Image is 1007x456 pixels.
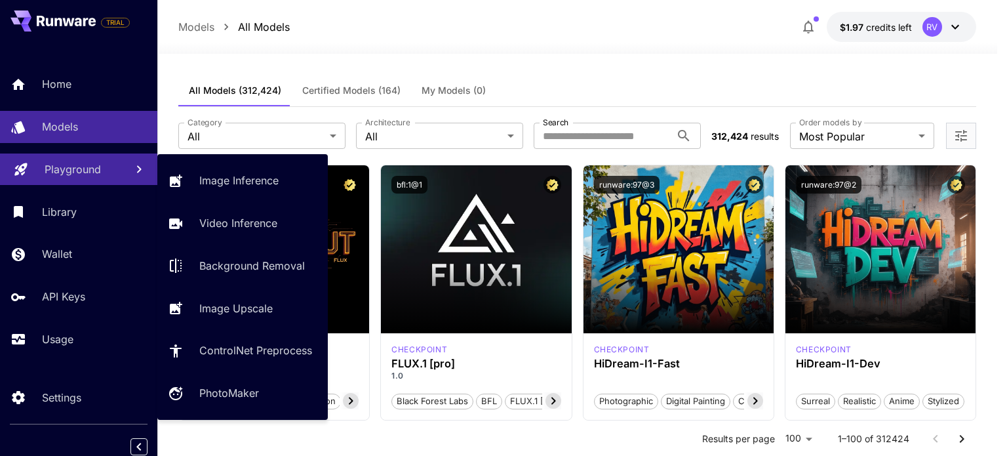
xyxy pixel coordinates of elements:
[42,119,78,135] p: Models
[392,395,473,408] span: Black Forest Labs
[178,19,290,35] nav: breadcrumb
[188,129,325,144] span: All
[42,76,71,92] p: Home
[157,377,328,409] a: PhotoMaker
[947,176,965,194] button: Certified Model – Vetted for best performance and includes a commercial license.
[866,22,912,33] span: credits left
[702,432,775,446] p: Results per page
[595,395,658,408] span: Photographic
[199,215,277,231] p: Video Inference
[477,395,502,408] span: BFL
[45,161,101,177] p: Playground
[391,344,447,356] div: fluxpro
[130,438,148,455] button: Collapse sidebar
[827,12,976,42] button: $1.9666
[157,292,328,324] a: Image Upscale
[840,20,912,34] div: $1.9666
[188,117,222,128] label: Category
[594,358,763,370] h3: HiDream-I1-Fast
[391,176,427,194] button: bfl:1@1
[391,358,561,370] h3: FLUX.1 [pro]
[157,250,328,282] a: Background Removal
[422,85,486,96] span: My Models (0)
[199,385,259,401] p: PhotoMaker
[780,429,817,448] div: 100
[839,395,880,408] span: Realistic
[949,426,975,452] button: Go to next page
[796,176,861,194] button: runware:97@2
[922,17,942,37] div: RV
[189,85,281,96] span: All Models (312,424)
[840,22,866,33] span: $1.97
[711,131,748,142] span: 312,424
[661,395,730,408] span: Digital Painting
[796,344,852,356] p: checkpoint
[838,432,909,446] p: 1–100 of 312424
[199,342,312,358] p: ControlNet Preprocess
[199,173,279,188] p: Image Inference
[799,117,861,128] label: Order models by
[923,395,964,408] span: Stylized
[884,395,919,408] span: Anime
[42,390,81,405] p: Settings
[797,395,835,408] span: Surreal
[157,335,328,367] a: ControlNet Preprocess
[745,176,763,194] button: Certified Model – Vetted for best performance and includes a commercial license.
[42,289,85,304] p: API Keys
[594,344,650,356] div: HiDream Fast
[42,246,72,262] p: Wallet
[178,19,214,35] p: Models
[302,85,401,96] span: Certified Models (164)
[796,358,965,370] h3: HiDream-I1-Dev
[199,301,273,316] p: Image Upscale
[505,395,565,408] span: FLUX.1 [pro]
[751,131,779,142] span: results
[799,129,913,144] span: Most Popular
[734,395,783,408] span: Cinematic
[543,117,568,128] label: Search
[594,176,660,194] button: runware:97@3
[42,331,73,347] p: Usage
[101,14,130,30] span: Add your payment card to enable full platform functionality.
[365,117,410,128] label: Architecture
[543,176,561,194] button: Certified Model – Vetted for best performance and includes a commercial license.
[238,19,290,35] p: All Models
[391,370,561,382] p: 1.0
[157,207,328,239] a: Video Inference
[953,128,969,144] button: Open more filters
[796,344,852,356] div: HiDream Dev
[594,344,650,356] p: checkpoint
[341,176,359,194] button: Certified Model – Vetted for best performance and includes a commercial license.
[365,129,502,144] span: All
[391,344,447,356] p: checkpoint
[199,258,305,274] p: Background Removal
[102,18,129,28] span: TRIAL
[157,165,328,197] a: Image Inference
[42,204,77,220] p: Library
